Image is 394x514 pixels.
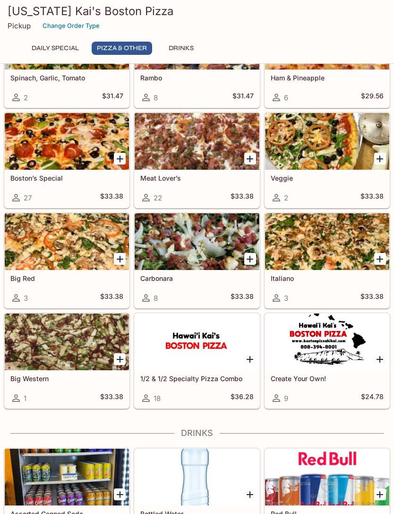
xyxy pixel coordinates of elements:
[361,92,384,103] h5: $29.56
[4,313,129,409] a: Big Western1$33.38
[271,174,384,182] h5: Veggie
[5,213,129,270] div: Big Red
[284,394,288,403] span: 9
[134,113,259,208] a: Meat Lover’s22$33.38
[114,153,126,165] button: Add Boston’s Special
[244,488,256,500] button: Add Bottled Water
[134,213,259,308] a: Carbonara8$33.38
[154,394,161,403] span: 18
[265,213,390,308] a: Italiano3$33.38
[5,314,129,370] div: Big Western
[265,313,390,409] a: Create Your Own!9$24.78
[360,192,384,203] h5: $33.38
[265,449,389,505] div: Red Bull
[24,294,28,303] span: 3
[4,113,129,208] a: Boston’s Special27$33.38
[114,488,126,500] button: Add Assorted Canned Soda
[265,113,390,208] a: Veggie2$33.38
[265,113,389,170] div: Veggie
[10,74,123,82] h5: Spinach, Garlic, Tomato
[374,488,386,500] button: Add Red Bull
[100,192,123,203] h5: $33.38
[5,449,129,505] div: Assorted Canned Soda
[265,13,389,70] div: Ham & Pineapple
[361,392,384,404] h5: $24.78
[24,394,26,403] span: 1
[265,314,389,370] div: Create Your Own!
[154,93,158,102] span: 8
[284,294,288,303] span: 3
[100,292,123,304] h5: $33.38
[360,292,384,304] h5: $33.38
[271,375,384,383] h5: Create Your Own!
[140,174,253,182] h5: Meat Lover’s
[10,375,123,383] h5: Big Western
[140,375,253,383] h5: 1/2 & 1/2 Specialty Pizza Combo
[100,392,123,404] h5: $33.38
[38,18,104,33] button: Change Order Type
[231,292,254,304] h5: $33.38
[8,4,386,18] h3: [US_STATE] Kai's Boston Pizza
[374,253,386,265] button: Add Italiano
[135,13,259,70] div: Rambo
[244,253,256,265] button: Add Carbonara
[4,213,129,308] a: Big Red3$33.38
[160,42,202,55] button: Drinks
[10,274,123,282] h5: Big Red
[24,193,32,202] span: 27
[271,274,384,282] h5: Italiano
[284,93,288,102] span: 6
[284,193,288,202] span: 2
[232,92,254,103] h5: $31.47
[4,428,390,438] h4: Drinks
[231,192,254,203] h5: $33.38
[102,92,123,103] h5: $31.47
[154,294,158,303] span: 8
[244,353,256,365] button: Add 1/2 & 1/2 Specialty Pizza Combo
[135,213,259,270] div: Carbonara
[24,93,28,102] span: 2
[114,353,126,365] button: Add Big Western
[231,392,254,404] h5: $36.28
[374,353,386,365] button: Add Create Your Own!
[5,13,129,70] div: Spinach, Garlic, Tomato
[265,213,389,270] div: Italiano
[374,153,386,165] button: Add Veggie
[134,313,259,409] a: 1/2 & 1/2 Specialty Pizza Combo18$36.28
[5,113,129,170] div: Boston’s Special
[140,74,253,82] h5: Rambo
[10,174,123,182] h5: Boston’s Special
[244,153,256,165] button: Add Meat Lover’s
[135,113,259,170] div: Meat Lover’s
[135,314,259,370] div: 1/2 & 1/2 Specialty Pizza Combo
[140,274,253,282] h5: Carbonara
[154,193,162,202] span: 22
[8,21,31,30] p: Pickup
[135,449,259,505] div: Bottled Water
[92,42,152,55] button: Pizza & Other
[114,253,126,265] button: Add Big Red
[271,74,384,82] h5: Ham & Pineapple
[26,42,84,55] button: Daily Special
